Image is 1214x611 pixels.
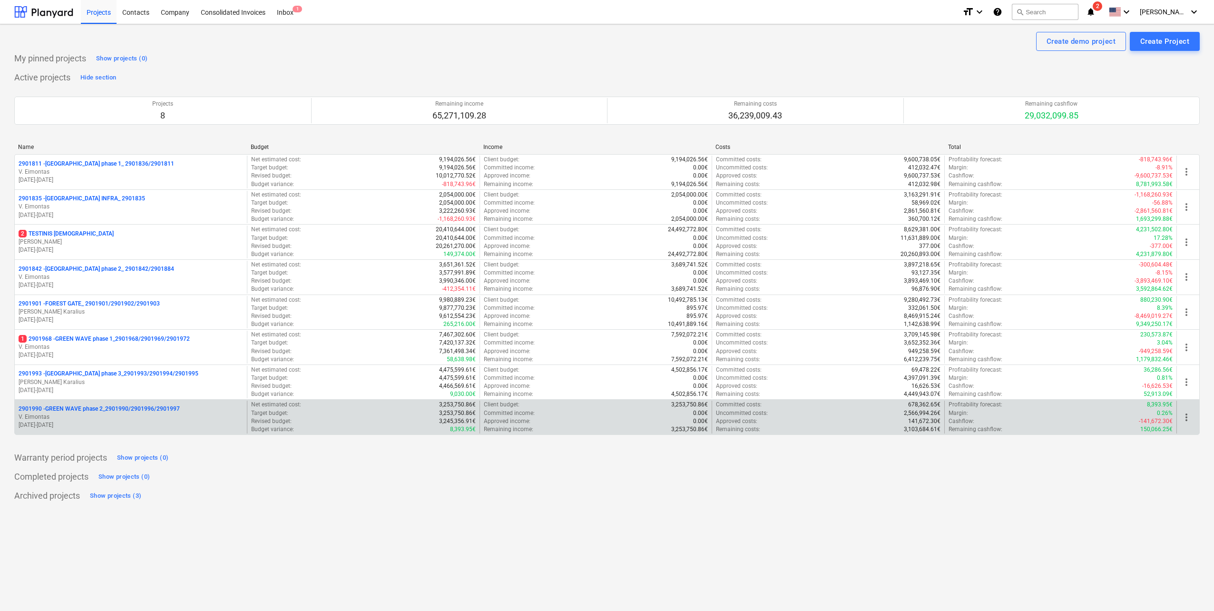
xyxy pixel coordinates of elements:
div: 2901990 -GREEN WAVE phase 2_2901990/2901996/2901997V. Eimontas[DATE]-[DATE] [19,405,243,429]
div: 12901968 -GREEN WAVE phase 1_2901968/2901969/2901972V. Eimontas[DATE]-[DATE] [19,335,243,359]
div: 2901811 -[GEOGRAPHIC_DATA] phase 1_ 2901836/2901811V. Eimontas[DATE]-[DATE] [19,160,243,184]
p: 0.00€ [693,199,708,207]
p: 36,239,009.43 [728,110,782,121]
p: 2,054,000.00€ [439,199,476,207]
p: Remaining income : [484,250,533,258]
p: Profitability forecast : [949,191,1002,199]
p: Remaining cashflow : [949,355,1002,364]
p: 0.00€ [693,382,708,390]
p: Committed costs : [716,296,762,304]
p: Approved costs : [716,207,757,215]
p: Net estimated cost : [251,226,301,234]
p: Committed costs : [716,261,762,269]
p: Uncommitted costs : [716,234,768,242]
p: -412,354.11€ [442,285,476,293]
p: [PERSON_NAME] [19,238,243,246]
p: 8.39% [1157,304,1173,312]
p: Margin : [949,339,968,347]
p: Committed costs : [716,331,762,339]
p: Approved income : [484,207,530,215]
p: 3,651,361.52€ [439,261,476,269]
p: 9,600,738.05€ [904,156,940,164]
p: 9,980,889.23€ [439,296,476,304]
iframe: Chat Widget [1166,565,1214,611]
p: Committed costs : [716,156,762,164]
p: V. Eimontas [19,273,243,281]
p: Remaining costs : [716,355,760,364]
span: more_vert [1181,412,1192,423]
p: Remaining income : [484,320,533,328]
p: Remaining cashflow : [949,320,1002,328]
p: [DATE] - [DATE] [19,386,243,394]
button: Create Project [1130,32,1200,51]
p: Committed costs : [716,191,762,199]
p: 10,012,770.52€ [436,172,476,180]
p: 58,969.02€ [911,199,940,207]
p: Committed income : [484,199,535,207]
p: 412,032.98€ [908,180,940,188]
p: 1,142,638.99€ [904,320,940,328]
p: Budget variance : [251,180,294,188]
p: 2,861,560.81€ [904,207,940,215]
p: -818,743.96€ [1139,156,1173,164]
p: 58,638.98€ [447,355,476,364]
p: 6,412,239.75€ [904,355,940,364]
p: 4,231,502.80€ [1136,226,1173,234]
p: 24,492,772.80€ [668,226,708,234]
div: 2901901 -FOREST GATE_ 2901901/2901902/2901903[PERSON_NAME] Karalius[DATE]-[DATE] [19,300,243,324]
p: Uncommitted costs : [716,269,768,277]
p: 3,577,991.89€ [439,269,476,277]
p: 9,194,026.56€ [439,164,476,172]
p: Uncommitted costs : [716,374,768,382]
p: Approved income : [484,382,530,390]
p: Revised budget : [251,172,292,180]
p: Remaining income : [484,355,533,364]
p: V. Eimontas [19,343,243,351]
p: 17.28% [1154,234,1173,242]
p: V. Eimontas [19,203,243,211]
p: Uncommitted costs : [716,164,768,172]
p: 3.04% [1157,339,1173,347]
p: TESTINIS [DEMOGRAPHIC_DATA] [19,230,114,238]
p: [DATE] - [DATE] [19,421,243,429]
div: Create Project [1140,35,1189,48]
p: 332,061.50€ [908,304,940,312]
p: Approved income : [484,347,530,355]
p: Cashflow : [949,172,974,180]
p: Committed income : [484,164,535,172]
p: 0.00€ [693,164,708,172]
p: Net estimated cost : [251,331,301,339]
p: 3,163,291.91€ [904,191,940,199]
p: Target budget : [251,164,288,172]
p: 0.81% [1157,374,1173,382]
p: V. Eimontas [19,413,243,421]
i: keyboard_arrow_down [974,6,985,18]
p: 9,349,250.17€ [1136,320,1173,328]
p: 0.00€ [693,277,708,285]
p: 20,410,644.00€ [436,234,476,242]
div: Show projects (0) [117,453,168,463]
p: 0.00€ [693,269,708,277]
p: -8.15% [1155,269,1173,277]
span: 1 [293,6,302,12]
button: Search [1012,4,1078,20]
div: Total [948,144,1173,150]
p: 8,781,993.58€ [1136,180,1173,188]
p: Remaining costs : [716,285,760,293]
p: 4,397,091.39€ [904,374,940,382]
p: 880,230.90€ [1140,296,1173,304]
i: Knowledge base [993,6,1002,18]
p: Profitability forecast : [949,331,1002,339]
p: 0.00€ [693,347,708,355]
p: 20,410,644.00€ [436,226,476,234]
span: more_vert [1181,342,1192,353]
p: Client budget : [484,191,519,199]
p: 2,054,000.00€ [671,215,708,223]
p: 377.00€ [919,242,940,250]
p: 0.00€ [693,242,708,250]
p: -9,600,737.53€ [1135,172,1173,180]
div: 2901835 -[GEOGRAPHIC_DATA] INFRA_ 2901835V. Eimontas[DATE]-[DATE] [19,195,243,219]
p: Approved income : [484,242,530,250]
p: 949,258.59€ [908,347,940,355]
p: Margin : [949,234,968,242]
